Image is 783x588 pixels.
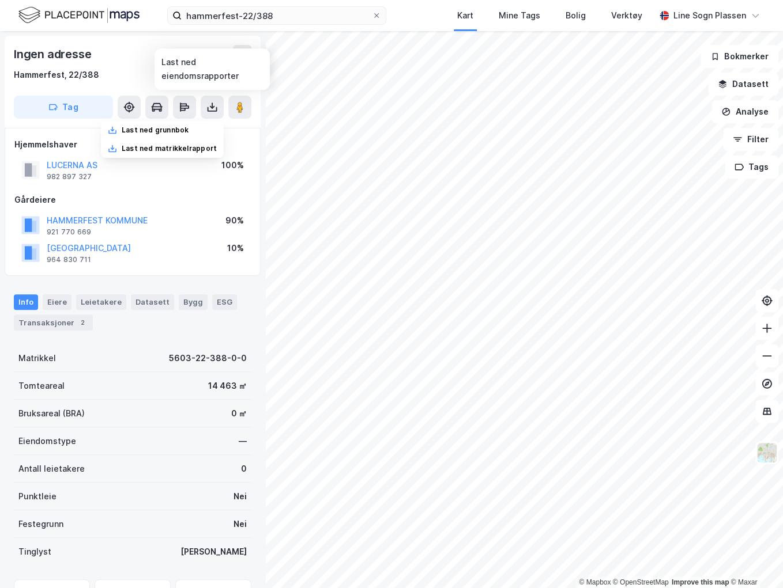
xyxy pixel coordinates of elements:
div: ESG [212,294,237,309]
div: 10% [227,241,244,255]
div: [PERSON_NAME] [180,545,247,559]
div: 982 897 327 [47,172,92,181]
div: Bolig [566,9,586,22]
img: logo.f888ab2527a4732fd821a326f86c7f29.svg [18,5,140,25]
div: Festegrunn [18,517,63,531]
div: Matrikkel [18,351,56,365]
div: Kart [457,9,473,22]
div: 14 463 ㎡ [208,379,247,393]
div: Last ned grunnbok [122,126,189,135]
div: Tomteareal [18,379,65,393]
div: Nei [234,517,247,531]
div: 2 [77,317,88,328]
div: Eiere [43,294,71,309]
iframe: Chat Widget [725,533,783,588]
a: OpenStreetMap [613,578,669,586]
div: 0 [241,462,247,476]
button: Tags [725,155,778,179]
button: Analyse [712,100,778,123]
img: Z [756,442,778,464]
button: Datasett [708,73,778,96]
div: Bygg [179,294,208,309]
div: Last ned matrikkelrapport [122,144,217,153]
a: Improve this map [672,578,729,586]
input: Søk på adresse, matrikkel, gårdeiere, leietakere eller personer [182,7,372,24]
div: Eiendomstype [18,434,76,448]
div: Bruksareal (BRA) [18,407,85,420]
div: 5603-22-388-0-0 [169,351,247,365]
div: 90% [225,214,244,227]
div: Mine Tags [499,9,540,22]
button: Bokmerker [701,45,778,68]
div: Nei [234,490,247,503]
div: Info [14,294,38,309]
div: Line Sogn Plassen [673,9,746,22]
div: Ingen adresse [14,45,93,63]
div: Hammerfest, 22/388 [14,68,99,82]
div: Verktøy [611,9,642,22]
a: Mapbox [579,578,611,586]
div: Antall leietakere [18,462,85,476]
div: Punktleie [18,490,57,503]
div: Tinglyst [18,545,51,559]
div: Transaksjoner [14,314,93,331]
button: Tag [14,96,113,119]
div: 0 ㎡ [231,407,247,420]
div: 964 830 711 [47,255,91,264]
div: Gårdeiere [14,193,251,207]
div: 100% [221,158,244,172]
div: Hjemmelshaver [14,138,251,151]
button: Filter [723,128,778,151]
div: Datasett [131,294,174,309]
div: 921 770 669 [47,227,91,237]
div: Leietakere [76,294,126,309]
div: Kontrollprogram for chat [725,533,783,588]
div: — [239,434,247,448]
